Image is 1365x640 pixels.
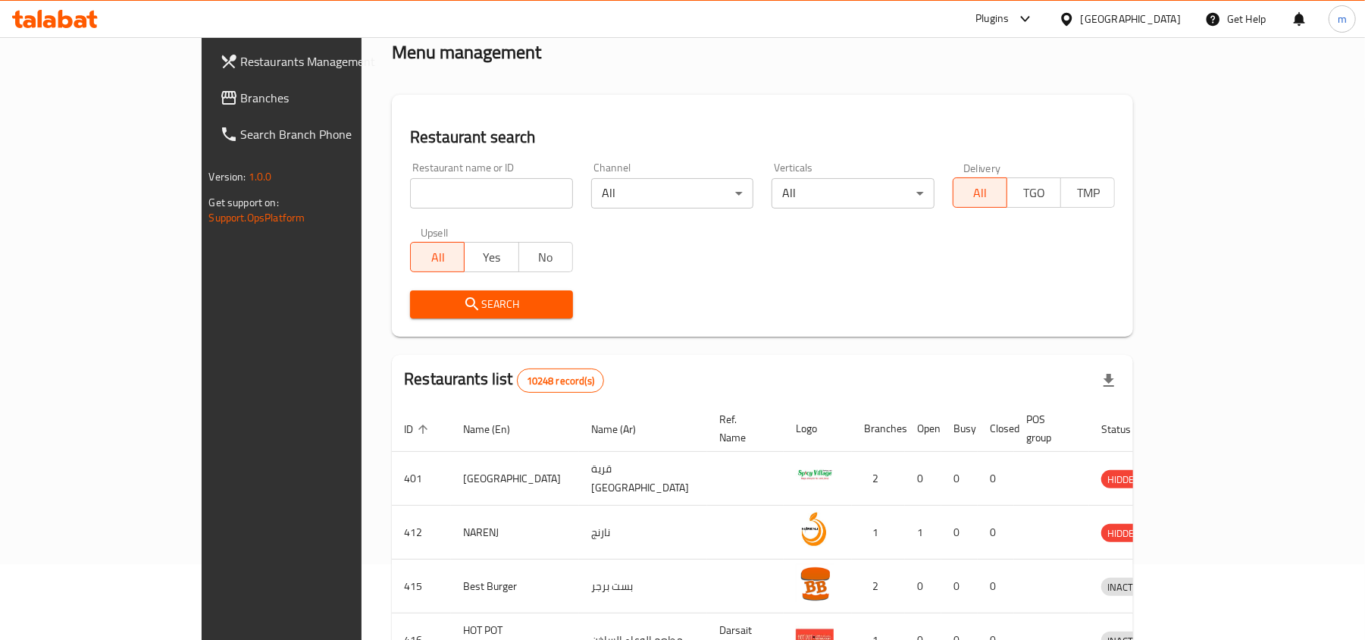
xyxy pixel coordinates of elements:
label: Upsell [421,227,449,237]
td: 0 [941,452,978,506]
td: نارنج [579,506,707,560]
h2: Menu management [392,40,541,64]
div: INACTIVE [1101,578,1153,596]
span: Search [422,295,561,314]
th: Busy [941,406,978,452]
button: Yes [464,242,518,272]
span: 1.0.0 [249,167,272,187]
span: Version: [209,167,246,187]
span: TGO [1013,182,1055,204]
span: HIDDEN [1101,471,1147,488]
span: Ref. Name [719,410,765,447]
td: [GEOGRAPHIC_DATA] [451,452,579,506]
td: 0 [905,452,941,506]
h2: Restaurant search [410,126,1115,149]
div: All [772,178,935,209]
h2: Restaurants list [404,368,604,393]
td: 2 [852,452,905,506]
td: 0 [978,560,1014,613]
th: Branches [852,406,905,452]
a: Restaurants Management [208,43,430,80]
th: Open [905,406,941,452]
td: 2 [852,560,905,613]
span: Yes [471,246,512,268]
td: Best Burger [451,560,579,613]
span: Name (Ar) [591,420,656,438]
a: Support.OpsPlatform [209,208,305,227]
span: Status [1101,420,1151,438]
td: 0 [905,560,941,613]
span: All [417,246,459,268]
div: [GEOGRAPHIC_DATA] [1081,11,1181,27]
button: All [410,242,465,272]
label: Delivery [963,162,1001,173]
button: Search [410,290,573,318]
td: 1 [905,506,941,560]
div: All [591,178,754,209]
div: Export file [1091,362,1127,399]
th: Closed [978,406,1014,452]
button: No [518,242,573,272]
td: NARENJ [451,506,579,560]
span: Branches [241,89,418,107]
span: m [1338,11,1347,27]
td: 0 [941,560,978,613]
td: بست برجر [579,560,707,613]
span: Restaurants Management [241,52,418,71]
span: 10248 record(s) [518,374,603,388]
span: POS group [1026,410,1071,447]
div: Total records count [517,369,604,393]
a: Search Branch Phone [208,116,430,152]
td: قرية [GEOGRAPHIC_DATA] [579,452,707,506]
span: Name (En) [463,420,530,438]
input: Search for restaurant name or ID.. [410,178,573,209]
td: 0 [978,506,1014,560]
img: Best Burger [796,564,834,602]
td: 1 [852,506,905,560]
span: TMP [1067,182,1109,204]
div: HIDDEN [1101,470,1147,488]
button: All [953,177,1007,208]
span: Get support on: [209,193,279,212]
td: 0 [978,452,1014,506]
div: Plugins [975,10,1009,28]
img: Spicy Village [796,456,834,494]
a: Branches [208,80,430,116]
span: Search Branch Phone [241,125,418,143]
span: No [525,246,567,268]
span: HIDDEN [1101,525,1147,542]
td: 0 [941,506,978,560]
button: TGO [1007,177,1061,208]
button: TMP [1060,177,1115,208]
span: ID [404,420,433,438]
th: Logo [784,406,852,452]
img: NARENJ [796,510,834,548]
span: All [960,182,1001,204]
span: INACTIVE [1101,579,1153,596]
